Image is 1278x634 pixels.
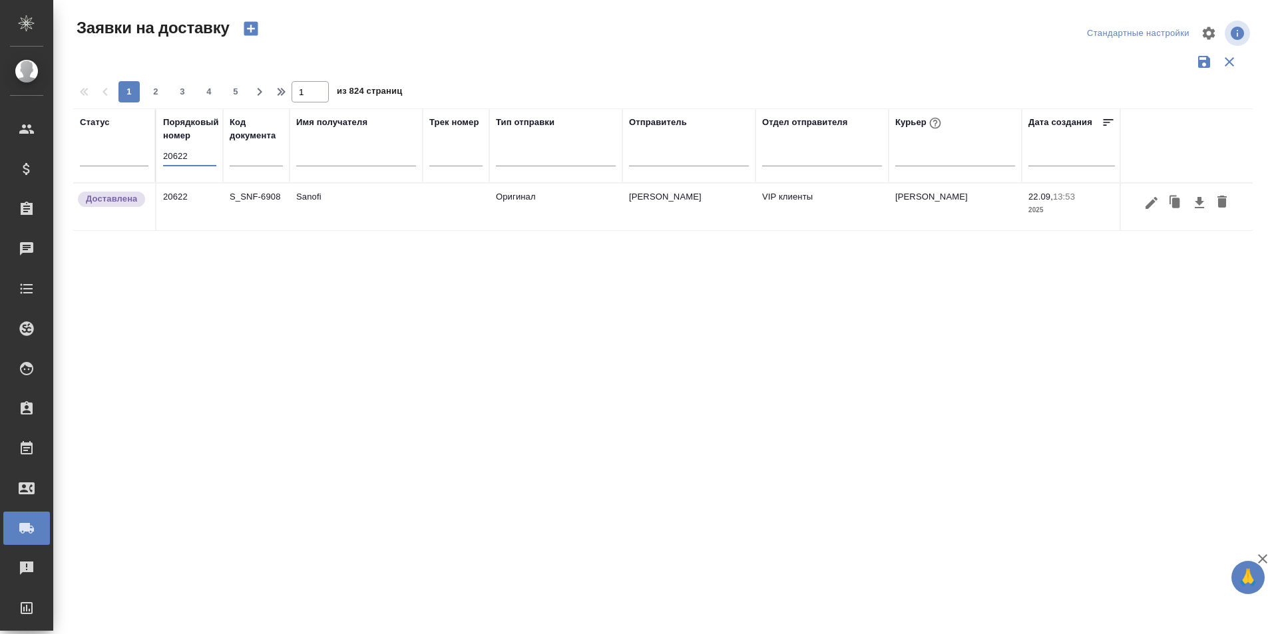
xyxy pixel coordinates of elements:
p: 2025 [1028,204,1115,217]
button: Редактировать [1140,190,1163,216]
div: Тип отправки [496,116,554,129]
td: Оригинал [489,184,622,230]
div: Порядковый номер [163,116,219,142]
td: [PERSON_NAME] [622,184,755,230]
button: 2 [145,81,166,102]
p: 22.09, [1028,192,1053,202]
button: Удалить [1211,190,1233,216]
div: Отдел отправителя [762,116,847,129]
td: VIP клиенты [755,184,889,230]
span: 2 [145,85,166,98]
div: Код документа [230,116,283,142]
button: 🙏 [1231,561,1265,594]
p: Доставлена [86,192,137,206]
td: S_SNF-6908 [223,184,290,230]
button: 4 [198,81,220,102]
button: Сбросить фильтры [1217,49,1242,75]
span: 🙏 [1237,563,1259,591]
td: [PERSON_NAME] [889,184,1022,230]
td: 20622 [156,184,223,230]
div: split button [1084,23,1193,44]
span: Заявки на доставку [73,17,230,39]
button: Клонировать [1163,190,1188,216]
div: Дата создания [1028,116,1092,129]
span: из 824 страниц [337,83,402,102]
button: 3 [172,81,193,102]
p: 13:53 [1053,192,1075,202]
div: Курьер [895,114,944,132]
td: Sanofi [290,184,423,230]
button: Сохранить фильтры [1191,49,1217,75]
div: Трек номер [429,116,479,129]
button: Создать [235,17,267,40]
span: 5 [225,85,246,98]
div: Статус [80,116,110,129]
button: При выборе курьера статус заявки автоматически поменяется на «Принята» [927,114,944,132]
span: Настроить таблицу [1193,17,1225,49]
span: 4 [198,85,220,98]
div: Документы доставлены, фактическая дата доставки проставиться автоматически [77,190,148,208]
div: Имя получателя [296,116,367,129]
button: 5 [225,81,246,102]
button: Скачать [1188,190,1211,216]
span: 3 [172,85,193,98]
span: Посмотреть информацию [1225,21,1253,46]
div: Отправитель [629,116,687,129]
